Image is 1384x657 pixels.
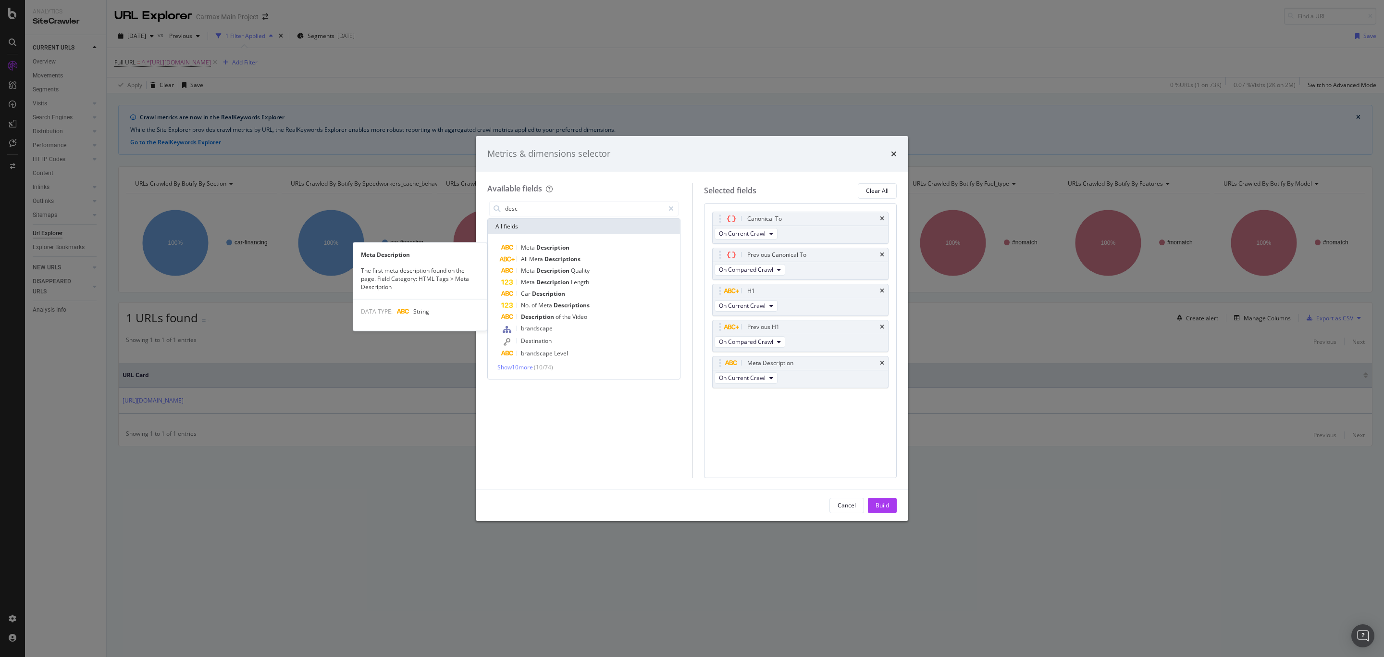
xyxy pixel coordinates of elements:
[876,501,889,509] div: Build
[487,148,610,160] div: Metrics & dimensions selector
[880,216,884,222] div: times
[534,363,553,371] span: ( 10 / 74 )
[476,136,908,521] div: modal
[747,250,806,260] div: Previous Canonical To
[504,202,664,216] input: Search by field name
[562,313,572,321] span: the
[521,255,529,263] span: All
[538,301,554,309] span: Meta
[829,498,864,513] button: Cancel
[838,501,856,509] div: Cancel
[521,243,536,252] span: Meta
[536,243,569,252] span: Description
[554,349,568,357] span: Level
[572,313,587,321] span: Video
[715,336,785,348] button: On Compared Crawl
[521,266,536,275] span: Meta
[747,286,755,296] div: H1
[521,337,552,345] span: Destination
[497,363,533,371] span: Show 10 more
[487,183,542,194] div: Available fields
[1351,624,1374,647] div: Open Intercom Messenger
[712,248,889,280] div: Previous Canonical TotimesOn Compared Crawl
[704,185,756,196] div: Selected fields
[521,301,531,309] span: No.
[353,266,487,291] div: The first meta description found on the page. Field Category: HTML Tags > Meta Description
[536,278,571,286] span: Description
[544,255,581,263] span: Descriptions
[719,338,773,346] span: On Compared Crawl
[719,302,766,310] span: On Current Crawl
[353,251,487,259] div: Meta Description
[531,301,538,309] span: of
[712,284,889,316] div: H1timesOn Current Crawl
[521,290,532,298] span: Car
[747,358,793,368] div: Meta Description
[536,266,571,275] span: Description
[747,214,782,224] div: Canonical To
[571,278,589,286] span: Length
[712,212,889,244] div: Canonical TotimesOn Current Crawl
[715,264,785,276] button: On Compared Crawl
[712,320,889,352] div: Previous H1timesOn Compared Crawl
[719,265,773,274] span: On Compared Crawl
[488,219,680,234] div: All fields
[880,360,884,366] div: times
[891,148,897,160] div: times
[719,374,766,382] span: On Current Crawl
[554,301,590,309] span: Descriptions
[880,252,884,258] div: times
[747,322,779,332] div: Previous H1
[556,313,562,321] span: of
[521,278,536,286] span: Meta
[715,228,778,240] button: On Current Crawl
[866,187,889,195] div: Clear All
[715,372,778,384] button: On Current Crawl
[521,313,556,321] span: Description
[521,349,554,357] span: brandscape
[880,324,884,330] div: times
[712,356,889,388] div: Meta DescriptiontimesOn Current Crawl
[868,498,897,513] button: Build
[715,300,778,312] button: On Current Crawl
[532,290,565,298] span: Description
[880,288,884,294] div: times
[529,255,544,263] span: Meta
[571,266,590,275] span: Quality
[858,183,897,199] button: Clear All
[521,324,553,332] span: brandscape
[719,229,766,238] span: On Current Crawl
